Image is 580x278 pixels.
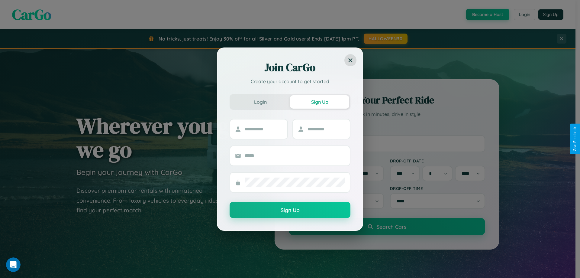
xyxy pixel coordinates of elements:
[573,127,577,151] div: Give Feedback
[230,202,350,218] button: Sign Up
[230,60,350,75] h2: Join CarGo
[6,257,21,272] iframe: Intercom live chat
[290,95,349,109] button: Sign Up
[231,95,290,109] button: Login
[230,78,350,85] p: Create your account to get started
